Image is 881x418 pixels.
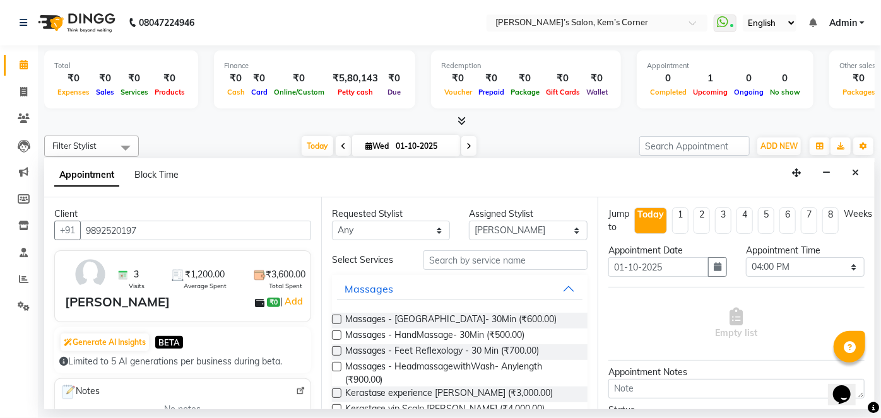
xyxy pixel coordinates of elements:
[828,368,868,405] iframe: chat widget
[844,207,872,221] div: Weeks
[129,281,145,291] span: Visits
[758,207,774,234] li: 5
[757,137,801,155] button: ADD NEW
[639,136,750,156] input: Search Appointment
[337,277,583,300] button: Massages
[441,88,475,96] span: Voucher
[224,61,405,71] div: Finance
[80,221,311,240] input: Search by Name/Mobile/Email/Code
[332,207,451,221] div: Requested Stylist
[441,71,475,86] div: ₹0
[345,386,553,402] span: Kerastase experience [PERSON_NAME] (₹3,000.00)
[65,293,170,311] div: [PERSON_NAME]
[608,257,709,277] input: yyyy-mm-dd
[583,88,611,96] span: Wallet
[184,281,227,291] span: Average Spent
[469,207,588,221] div: Assigned Stylist
[185,268,225,281] span: ₹1,200.00
[266,268,305,281] span: ₹3,600.00
[736,207,753,234] li: 4
[117,88,151,96] span: Services
[746,244,865,257] div: Appointment Time
[507,88,543,96] span: Package
[224,71,248,86] div: ₹0
[767,71,803,86] div: 0
[72,256,109,293] img: avatar
[543,88,583,96] span: Gift Cards
[846,163,865,183] button: Close
[392,137,455,156] input: 2025-10-01
[583,71,611,86] div: ₹0
[647,88,690,96] span: Completed
[694,207,710,234] li: 2
[829,16,857,30] span: Admin
[155,336,183,348] span: BETA
[61,334,149,351] button: Generate AI Insights
[731,88,767,96] span: Ongoing
[690,88,731,96] span: Upcoming
[345,360,578,386] span: Massages - HeadmassagewithWash- Anylength (₹900.00)
[637,208,664,221] div: Today
[779,207,796,234] li: 6
[322,253,414,267] div: Select Services
[32,5,119,40] img: logo
[647,61,803,71] div: Appointment
[608,366,865,379] div: Appointment Notes
[345,402,545,418] span: Kerastase vip Scalp [PERSON_NAME] (₹4,000.00)
[423,250,588,270] input: Search by service name
[117,71,151,86] div: ₹0
[731,71,767,86] div: 0
[801,207,817,234] li: 7
[302,136,333,156] span: Today
[345,328,525,344] span: Massages - HandMassage- 30Min (₹500.00)
[441,61,611,71] div: Redemption
[151,88,188,96] span: Products
[139,5,194,40] b: 08047224946
[280,294,305,309] span: |
[54,221,81,240] button: +91
[60,384,100,400] span: Notes
[269,281,302,291] span: Total Spent
[283,294,305,309] a: Add
[345,344,540,360] span: Massages - Feet Reflexology - 30 Min (₹700.00)
[134,169,179,180] span: Block Time
[271,88,328,96] span: Online/Custom
[690,71,731,86] div: 1
[716,308,758,340] span: Empty list
[52,141,97,151] span: Filter Stylist
[475,88,507,96] span: Prepaid
[608,244,727,257] div: Appointment Date
[672,207,689,234] li: 1
[54,71,93,86] div: ₹0
[822,207,839,234] li: 8
[839,71,878,86] div: ₹0
[345,313,557,328] span: Massages - [GEOGRAPHIC_DATA]- 30Min (₹600.00)
[839,88,878,96] span: Packages
[54,207,311,221] div: Client
[164,403,201,416] span: No notes
[543,71,583,86] div: ₹0
[507,71,543,86] div: ₹0
[59,355,306,368] div: Limited to 5 AI generations per business during beta.
[54,61,188,71] div: Total
[715,207,731,234] li: 3
[248,71,271,86] div: ₹0
[54,88,93,96] span: Expenses
[608,207,629,234] div: Jump to
[383,71,405,86] div: ₹0
[384,88,404,96] span: Due
[647,71,690,86] div: 0
[328,71,383,86] div: ₹5,80,143
[475,71,507,86] div: ₹0
[760,141,798,151] span: ADD NEW
[248,88,271,96] span: Card
[271,71,328,86] div: ₹0
[93,88,117,96] span: Sales
[134,268,139,281] span: 3
[93,71,117,86] div: ₹0
[224,88,248,96] span: Cash
[345,281,393,296] div: Massages
[362,141,392,151] span: Wed
[54,164,119,187] span: Appointment
[608,403,727,417] div: Status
